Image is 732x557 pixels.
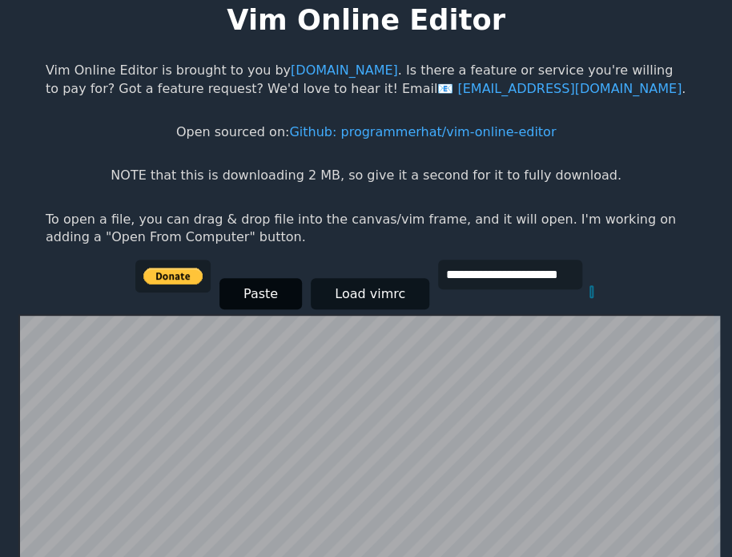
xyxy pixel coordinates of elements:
[437,81,682,96] a: [EMAIL_ADDRESS][DOMAIN_NAME]
[289,124,556,139] a: Github: programmerhat/vim-online-editor
[46,211,686,247] p: To open a file, you can drag & drop file into the canvas/vim frame, and it will open. I'm working...
[311,278,429,309] button: Load vimrc
[291,63,398,78] a: [DOMAIN_NAME]
[111,167,621,184] p: NOTE that this is downloading 2 MB, so give it a second for it to fully download.
[176,123,556,141] p: Open sourced on:
[46,62,686,98] p: Vim Online Editor is brought to you by . Is there a feature or service you're willing to pay for?...
[219,278,302,309] button: Paste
